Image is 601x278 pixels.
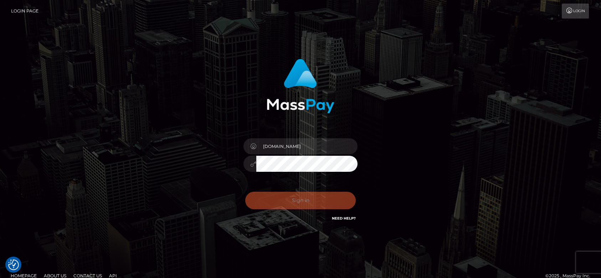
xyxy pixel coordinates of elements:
a: Login [562,4,589,19]
img: Revisit consent button [8,259,19,270]
a: Login Page [11,4,38,19]
input: Username... [256,138,358,154]
a: Need Help? [332,216,356,221]
img: MassPay Login [267,59,334,113]
button: Consent Preferences [8,259,19,270]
